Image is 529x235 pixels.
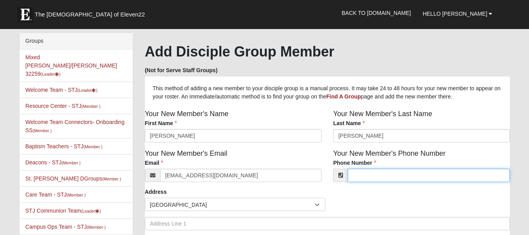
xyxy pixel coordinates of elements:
[145,159,163,167] label: Email
[25,103,101,109] a: Resource Center - STJ(Member )
[333,119,365,127] label: Last Name
[25,159,81,166] a: Deacons - STJ(Member )
[327,148,516,188] div: Your New Member's Phone Number
[78,88,97,93] small: (Leader )
[327,109,516,148] div: Your New Member's Last Name
[333,159,376,167] label: Phone Number
[139,109,327,148] div: Your New Member's Name
[25,208,101,214] a: STJ Communion Team(Leader)
[25,143,103,149] a: Baptism Teachers - STJ(Member )
[13,3,170,22] a: The [DEMOGRAPHIC_DATA] of Eleven22
[25,54,117,77] a: Mixed [PERSON_NAME]/[PERSON_NAME] 32259(Leader)
[336,3,417,23] a: Back to [DOMAIN_NAME]
[139,148,327,188] div: Your New Member's Email
[422,11,487,17] span: Hello [PERSON_NAME]
[41,72,61,77] small: (Leader )
[83,144,102,149] small: (Member )
[61,160,80,165] small: (Member )
[17,7,33,22] img: Eleven22 logo
[145,188,167,196] label: Address
[81,104,100,109] small: (Member )
[25,191,86,198] a: Care Team - STJ(Member )
[25,175,121,182] a: St. [PERSON_NAME] DGroups(Member )
[145,119,177,127] label: First Name
[81,209,101,213] small: (Leader )
[25,87,97,93] a: Welcome Team - STJ(Leader)
[150,198,315,211] span: [GEOGRAPHIC_DATA]
[145,43,510,60] h1: Add Disciple Group Member
[67,193,85,197] small: (Member )
[20,33,133,49] div: Groups
[35,11,145,18] span: The [DEMOGRAPHIC_DATA] of Eleven22
[417,4,498,24] a: Hello [PERSON_NAME]
[153,85,501,100] span: This method of adding a new member to your disciple group is a manual process. It may take 24 to ...
[361,93,453,100] span: page and add the new member there.
[32,128,51,133] small: (Member )
[145,217,510,230] input: Address Line 1
[326,93,361,100] a: Find A Group
[145,67,510,74] h5: (Not for Serve Staff Groups)
[25,119,125,133] a: Welcome Team Connectors- Onboarding SS(Member )
[102,177,121,181] small: (Member )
